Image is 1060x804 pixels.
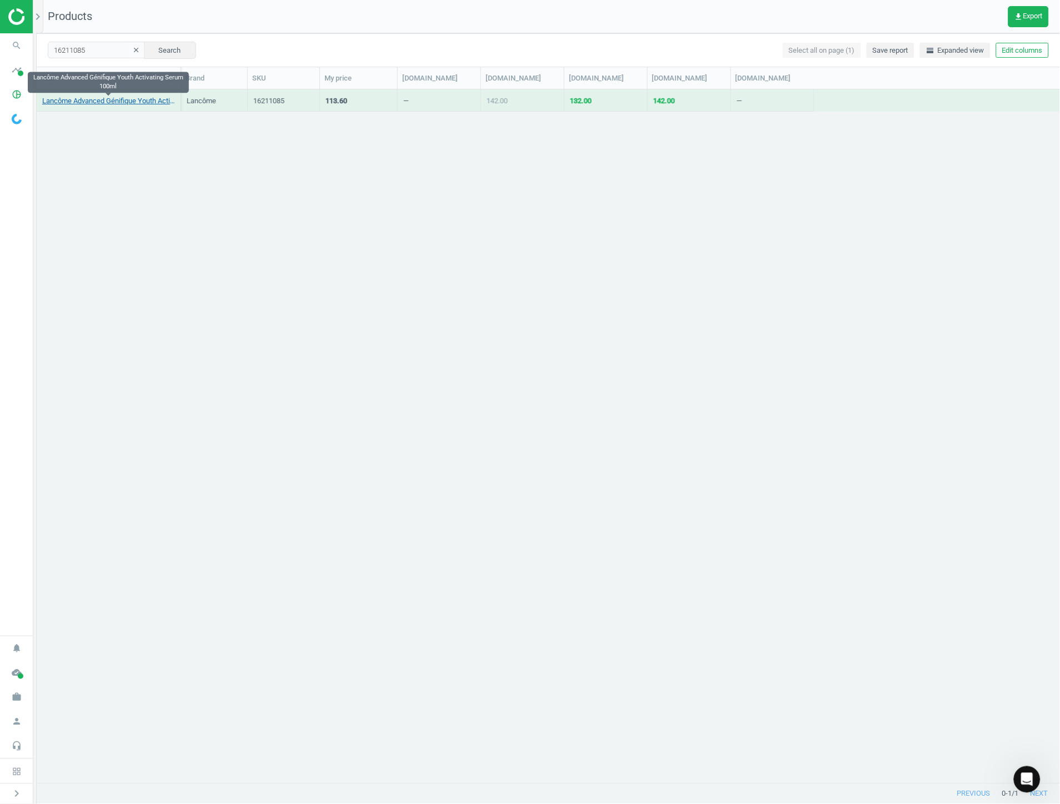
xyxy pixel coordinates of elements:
i: work [6,687,27,708]
button: Save report [867,43,914,58]
i: chevron_right [10,787,23,801]
i: chevron_right [31,10,44,23]
i: clear [132,46,140,54]
img: ajHJNr6hYgQAAAAASUVORK5CYII= [8,8,87,25]
i: headset_mic [6,736,27,757]
button: Search [144,42,196,58]
button: clear [128,43,144,58]
i: get_app [1014,12,1023,21]
div: [DOMAIN_NAME] [402,73,476,83]
span: Save report [873,46,908,56]
button: get_appExport [1008,6,1049,27]
span: Products [48,9,92,23]
div: My price [324,73,393,83]
img: wGWNvw8QSZomAAAAABJRU5ErkJggg== [12,114,22,124]
button: Edit columns [996,43,1049,58]
span: Select all on page (1) [789,46,855,56]
i: person [6,711,27,732]
i: horizontal_split [926,46,935,55]
span: Export [1014,12,1043,21]
button: horizontal_splitExpanded view [920,43,991,58]
button: chevron_right [3,787,31,801]
div: Lancôme [187,96,216,110]
div: 16211085 [253,96,314,106]
span: 0 - 1 [1002,789,1012,799]
div: Lancôme Advanced Génifique Youth Activating Serum 100ml [28,72,189,93]
a: Lancôme Advanced Génifique Youth Activating Serum 100ml [42,96,175,106]
i: search [6,35,27,56]
div: [DOMAIN_NAME] [652,73,726,83]
div: Brand [186,73,243,83]
div: [DOMAIN_NAME] [569,73,643,83]
button: Select all on page (1) [783,43,861,58]
div: 113.60 [326,96,347,106]
div: SKU [252,73,315,83]
span: Expanded view [926,46,984,56]
div: — [737,96,742,110]
iframe: Intercom live chat [1014,766,1041,793]
div: [DOMAIN_NAME] [736,73,810,83]
span: / 1 [1012,789,1019,799]
i: pie_chart_outlined [6,84,27,105]
button: previous [946,784,1002,804]
input: SKU/Title search [48,42,145,58]
i: cloud_done [6,662,27,684]
div: 142.00 [653,96,675,106]
button: next [1019,784,1060,804]
div: [DOMAIN_NAME] [486,73,559,83]
div: 132.00 [570,96,592,106]
div: — [403,96,409,110]
i: timeline [6,59,27,81]
div: 142.00 [487,96,508,106]
i: notifications [6,638,27,659]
